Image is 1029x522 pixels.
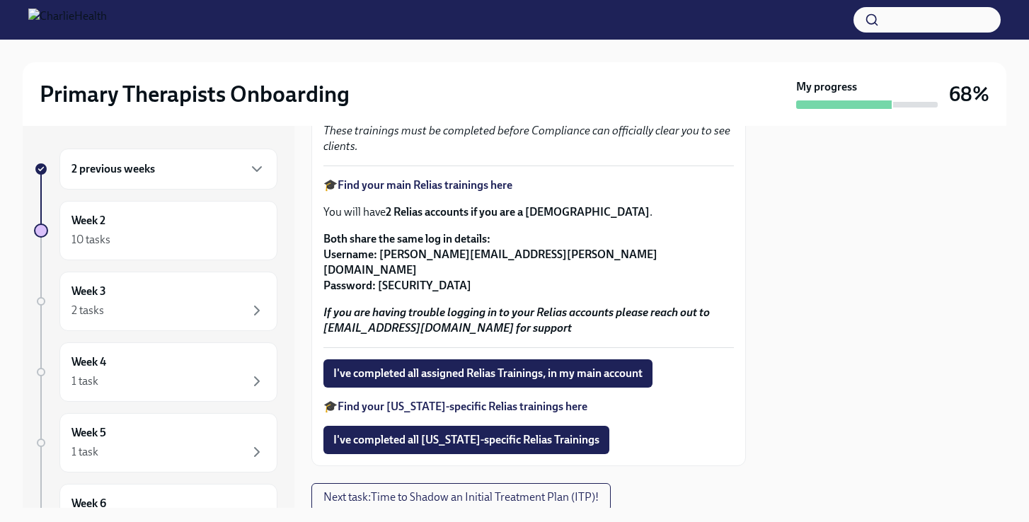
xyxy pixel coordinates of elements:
[71,354,106,370] h6: Week 4
[71,303,104,318] div: 2 tasks
[71,496,106,511] h6: Week 6
[323,232,657,292] strong: Both share the same log in details: Username: [PERSON_NAME][EMAIL_ADDRESS][PERSON_NAME][DOMAIN_NA...
[333,366,643,381] span: I've completed all assigned Relias Trainings, in my main account
[323,399,734,414] p: 🎓
[34,272,277,331] a: Week 32 tasks
[949,81,989,107] h3: 68%
[34,413,277,472] a: Week 51 task
[323,306,710,335] strong: If you are having trouble logging in to your Relias accounts please reach out to [EMAIL_ADDRESS][...
[323,204,734,220] p: You will have .
[796,79,857,95] strong: My progress
[311,483,611,511] button: Next task:Time to Shadow an Initial Treatment Plan (ITP)!
[323,490,599,504] span: Next task : Time to Shadow an Initial Treatment Plan (ITP)!
[34,201,277,260] a: Week 210 tasks
[71,232,110,248] div: 10 tasks
[323,359,653,388] button: I've completed all assigned Relias Trainings, in my main account
[71,161,155,177] h6: 2 previous weeks
[71,373,98,389] div: 1 task
[40,80,350,108] h2: Primary Therapists Onboarding
[386,205,650,219] strong: 2 Relias accounts if you are a [DEMOGRAPHIC_DATA]
[34,342,277,402] a: Week 41 task
[323,178,734,193] p: 🎓
[71,213,105,228] h6: Week 2
[59,149,277,190] div: 2 previous weeks
[333,433,599,447] span: I've completed all [US_STATE]-specific Relias Trainings
[28,8,107,31] img: CharlieHealth
[338,400,587,413] a: Find your [US_STATE]-specific Relias trainings here
[71,284,106,299] h6: Week 3
[323,426,609,454] button: I've completed all [US_STATE]-specific Relias Trainings
[338,178,512,192] a: Find your main Relias trainings here
[71,444,98,460] div: 1 task
[71,425,106,441] h6: Week 5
